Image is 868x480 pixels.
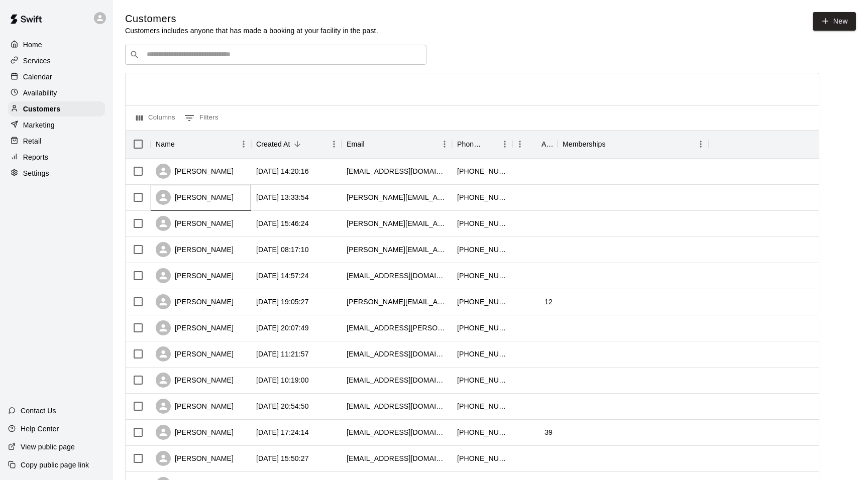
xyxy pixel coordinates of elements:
[290,137,304,151] button: Sort
[256,323,309,333] div: 2025-08-17 20:07:49
[21,406,56,416] p: Contact Us
[156,346,234,362] div: [PERSON_NAME]
[256,271,309,281] div: 2025-08-24 14:57:24
[457,166,507,176] div: +15088013439
[347,453,447,463] div: charliegreene843@gmail.com
[156,130,175,158] div: Name
[452,130,512,158] div: Phone Number
[483,137,497,151] button: Sort
[527,137,541,151] button: Sort
[541,130,553,158] div: Age
[21,424,59,434] p: Help Center
[347,166,447,176] div: sjfisher94@yahoo.com
[236,137,251,152] button: Menu
[512,137,527,152] button: Menu
[457,427,507,437] div: +18436554449
[156,242,234,257] div: [PERSON_NAME]
[256,375,309,385] div: 2025-08-16 10:19:00
[256,401,309,411] div: 2025-08-14 20:54:50
[8,166,105,181] a: Settings
[347,130,365,158] div: Email
[457,453,507,463] div: +18436856432
[813,12,856,31] a: New
[347,427,447,437] div: samuelcasey14@gmail.com
[347,349,447,359] div: storeitallmi@yahoo.com
[23,104,60,114] p: Customers
[23,88,57,98] p: Availability
[256,130,290,158] div: Created At
[347,245,447,255] div: erica.morales1@gmail.com
[23,120,55,130] p: Marketing
[342,130,452,158] div: Email
[457,245,507,255] div: +17045195774
[457,192,507,202] div: +18562179079
[23,168,49,178] p: Settings
[125,45,426,65] div: Search customers by name or email
[347,375,447,385] div: tankd7682@gmail.com
[182,110,221,126] button: Show filters
[256,192,309,202] div: 2025-09-13 13:33:54
[327,137,342,152] button: Menu
[156,320,234,335] div: [PERSON_NAME]
[156,373,234,388] div: [PERSON_NAME]
[156,164,234,179] div: [PERSON_NAME]
[8,85,105,100] a: Availability
[21,442,75,452] p: View public page
[457,323,507,333] div: +18433256888
[134,110,178,126] button: Select columns
[125,12,378,26] h5: Customers
[457,297,507,307] div: +14079298431
[156,425,234,440] div: [PERSON_NAME]
[8,134,105,149] a: Retail
[347,297,447,307] div: balaguer.joaquin@yahoo.com
[563,130,606,158] div: Memberships
[23,136,42,146] p: Retail
[21,460,89,470] p: Copy public page link
[347,192,447,202] div: dana.millercretellc@gmail.com
[457,401,507,411] div: +18434479311
[256,349,309,359] div: 2025-08-16 11:21:57
[545,297,553,307] div: 12
[156,216,234,231] div: [PERSON_NAME]
[256,453,309,463] div: 2025-08-05 15:50:27
[347,271,447,281] div: tarajmcz@gmail.com
[151,130,251,158] div: Name
[23,72,52,82] p: Calendar
[125,26,378,36] p: Customers includes anyone that has made a booking at your facility in the past.
[8,69,105,84] a: Calendar
[8,53,105,68] a: Services
[8,37,105,52] a: Home
[251,130,342,158] div: Created At
[256,218,309,228] div: 2025-09-07 15:46:24
[545,427,553,437] div: 39
[457,375,507,385] div: +18434658519
[156,190,234,205] div: [PERSON_NAME]
[457,130,483,158] div: Phone Number
[156,294,234,309] div: [PERSON_NAME]
[8,101,105,116] a: Customers
[175,137,189,151] button: Sort
[512,130,558,158] div: Age
[8,150,105,165] a: Reports
[437,137,452,152] button: Menu
[365,137,379,151] button: Sort
[23,152,48,162] p: Reports
[558,130,708,158] div: Memberships
[156,268,234,283] div: [PERSON_NAME]
[347,401,447,411] div: wyattlloyd6@gmail.com
[23,40,42,50] p: Home
[156,399,234,414] div: [PERSON_NAME]
[457,349,507,359] div: +18432403117
[457,218,507,228] div: +18562063699
[457,271,507,281] div: +18436853003
[693,137,708,152] button: Menu
[23,56,51,66] p: Services
[8,117,105,133] a: Marketing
